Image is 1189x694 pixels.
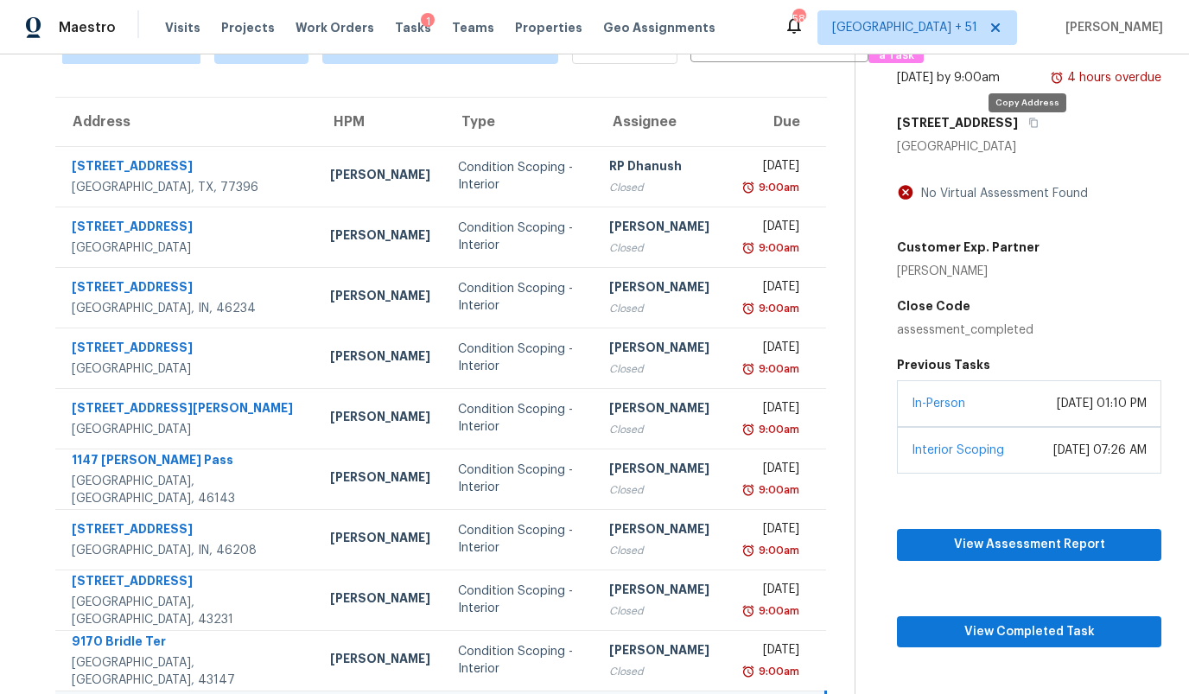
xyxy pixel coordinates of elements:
div: [GEOGRAPHIC_DATA], [GEOGRAPHIC_DATA], 43231 [72,594,302,628]
span: View Assessment Report [911,534,1148,556]
div: [PERSON_NAME] [330,166,430,188]
span: Geo Assignments [603,19,715,36]
div: [PERSON_NAME] [897,263,1040,280]
div: [PERSON_NAME] [330,287,430,309]
div: [GEOGRAPHIC_DATA], [GEOGRAPHIC_DATA], 46143 [72,473,302,507]
div: [GEOGRAPHIC_DATA], IN, 46234 [72,300,302,317]
div: Condition Scoping - Interior [458,643,582,678]
h5: Customer Exp. Partner [897,239,1040,256]
span: Maestro [59,19,116,36]
div: Condition Scoping - Interior [458,462,582,496]
div: Closed [609,542,716,559]
div: Closed [609,602,716,620]
h5: [STREET_ADDRESS] [897,114,1018,131]
div: 4 hours overdue [1064,69,1161,86]
div: 583 [792,10,804,28]
div: [DATE] [745,399,799,421]
div: [GEOGRAPHIC_DATA] [72,360,302,378]
div: 9:00am [755,663,799,680]
span: Work Orders [296,19,374,36]
div: Condition Scoping - Interior [458,159,582,194]
button: View Assessment Report [897,529,1161,561]
th: Due [731,98,826,146]
div: [PERSON_NAME] [330,650,430,672]
div: Closed [609,421,716,438]
div: [DATE] [745,520,799,542]
div: [PERSON_NAME] [609,581,716,602]
div: [PERSON_NAME] [330,529,430,551]
img: Overdue Alarm Icon [1050,69,1064,86]
img: Overdue Alarm Icon [741,421,755,438]
div: [PERSON_NAME] [609,399,716,421]
th: HPM [316,98,444,146]
div: Condition Scoping - Interior [458,280,582,315]
div: 9170 Bridle Ter [72,633,302,654]
div: RP Dhanush [609,157,716,179]
div: [PERSON_NAME] [609,218,716,239]
div: [PERSON_NAME] [330,589,430,611]
div: Closed [609,239,716,257]
span: [GEOGRAPHIC_DATA] + 51 [832,19,977,36]
div: [DATE] 07:26 AM [1053,442,1147,459]
div: [PERSON_NAME] [330,408,430,430]
div: Condition Scoping - Interior [458,583,582,617]
img: Overdue Alarm Icon [741,481,755,499]
div: Condition Scoping - Interior [458,220,582,254]
a: In-Person [912,398,965,410]
div: [DATE] [745,641,799,663]
span: Tasks [395,22,431,34]
div: 9:00am [755,421,799,438]
img: Artifact Not Present Icon [897,183,914,201]
div: [PERSON_NAME] [609,641,716,663]
div: [STREET_ADDRESS] [72,520,302,542]
div: 9:00am [755,542,799,559]
div: [PERSON_NAME] [609,278,716,300]
span: [PERSON_NAME] [1059,19,1163,36]
div: Closed [609,300,716,317]
div: assessment_completed [897,322,1161,339]
div: [GEOGRAPHIC_DATA] [897,138,1161,156]
img: Overdue Alarm Icon [741,300,755,317]
div: [DATE] [745,157,799,179]
div: [PERSON_NAME] [609,339,716,360]
h5: Previous Tasks [897,356,1161,373]
span: Visits [165,19,200,36]
div: [PERSON_NAME] [330,347,430,369]
div: [DATE] [745,581,799,602]
div: [PERSON_NAME] [609,520,716,542]
img: Overdue Alarm Icon [741,360,755,378]
div: [STREET_ADDRESS] [72,218,302,239]
span: Properties [515,19,582,36]
div: [GEOGRAPHIC_DATA], TX, 77396 [72,179,302,196]
div: [GEOGRAPHIC_DATA], [GEOGRAPHIC_DATA], 43147 [72,654,302,689]
div: Closed [609,663,716,680]
div: [STREET_ADDRESS] [72,339,302,360]
th: Address [55,98,316,146]
div: [DATE] [745,278,799,300]
img: Overdue Alarm Icon [741,239,755,257]
span: View Completed Task [911,621,1148,643]
div: [PERSON_NAME] [330,468,430,490]
div: Condition Scoping - Interior [458,341,582,375]
div: [STREET_ADDRESS] [72,278,302,300]
div: [GEOGRAPHIC_DATA], IN, 46208 [72,542,302,559]
div: [STREET_ADDRESS] [72,572,302,594]
div: 9:00am [755,300,799,317]
th: Type [444,98,595,146]
div: [DATE] [745,339,799,360]
h5: Close Code [897,297,1161,315]
div: [DATE] [745,218,799,239]
div: 1 [421,13,435,30]
img: Overdue Alarm Icon [741,542,755,559]
a: Interior Scoping [912,444,1004,456]
div: [DATE] by 9:00am [897,69,1000,86]
div: [GEOGRAPHIC_DATA] [72,421,302,438]
div: Closed [609,179,716,196]
div: Condition Scoping - Interior [458,401,582,436]
img: Overdue Alarm Icon [741,663,755,680]
div: 9:00am [755,481,799,499]
img: Overdue Alarm Icon [741,179,755,196]
img: Overdue Alarm Icon [741,602,755,620]
div: [PERSON_NAME] [609,460,716,481]
th: Assignee [595,98,730,146]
